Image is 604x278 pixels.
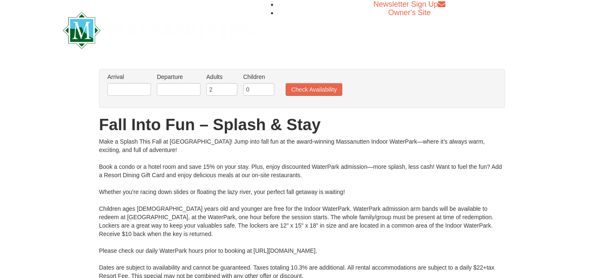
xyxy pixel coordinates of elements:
label: Departure [157,73,200,81]
label: Adults [206,73,237,81]
label: Children [243,73,274,81]
a: Massanutten Resort [63,19,255,39]
a: Owner's Site [388,8,431,17]
label: Arrival [107,73,151,81]
button: Check Availability [286,83,342,96]
img: Massanutten Resort Logo [63,12,255,49]
h1: Fall Into Fun – Splash & Stay [99,116,505,133]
